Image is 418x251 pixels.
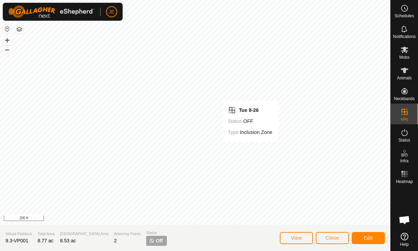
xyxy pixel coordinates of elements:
[391,230,418,249] a: Help
[316,232,349,244] button: Close
[400,242,409,247] span: Help
[114,231,141,237] span: Watering Points
[8,6,95,18] img: Gallagher Logo
[3,36,11,45] button: +
[280,232,313,244] button: View
[398,138,410,142] span: Status
[228,106,272,114] div: Tue 8-26
[400,117,408,122] span: VPs
[394,210,415,230] a: Open chat
[6,231,32,237] span: Virtual Paddock
[393,35,416,39] span: Notifications
[15,25,23,33] button: Map Layers
[228,117,272,125] div: OFF
[228,128,272,136] div: Inclusion Zone
[394,97,415,101] span: Neckbands
[326,235,339,241] span: Close
[228,118,243,124] label: Status:
[3,45,11,54] button: –
[114,238,117,243] span: 2
[6,238,28,243] span: 9.3-VP001
[38,231,55,237] span: Total Area
[395,14,414,18] span: Schedules
[364,235,373,241] span: Edit
[109,8,114,16] span: JE
[38,238,54,243] span: 8.77 ac
[60,238,76,243] span: 8.53 ac
[400,159,408,163] span: Infra
[149,238,154,243] img: turn-off
[168,216,194,222] a: Privacy Policy
[228,129,240,135] label: Type:
[3,25,11,33] button: Reset Map
[146,230,167,236] span: Status
[397,76,412,80] span: Animals
[291,235,302,241] span: View
[156,237,163,244] span: Off
[399,55,409,59] span: Mobs
[202,216,222,222] a: Contact Us
[60,231,108,237] span: [GEOGRAPHIC_DATA] Area
[352,232,385,244] button: Edit
[396,180,413,184] span: Heatmap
